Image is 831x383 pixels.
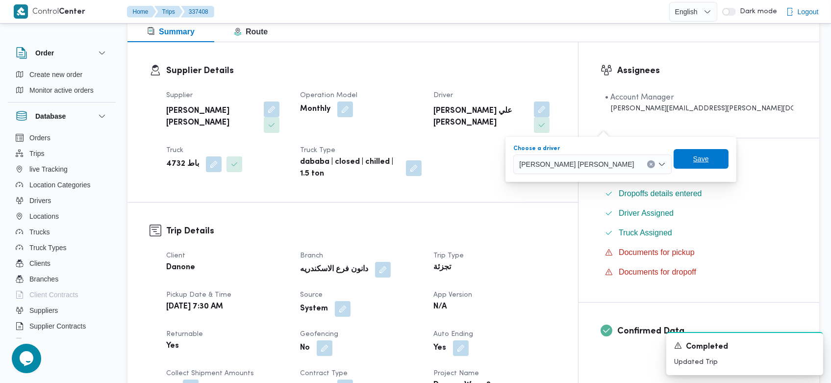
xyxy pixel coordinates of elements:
[12,130,112,146] button: Orders
[29,273,58,285] span: Branches
[674,149,729,169] button: Save
[736,8,777,16] span: Dark mode
[300,156,400,180] b: dababa | closed | chilled | 1.5 ton
[433,301,447,313] b: N/A
[166,92,193,99] span: Supplier
[433,253,464,259] span: Trip Type
[300,147,335,153] span: Truck Type
[605,103,793,114] div: [PERSON_NAME][EMAIL_ADDRESS][PERSON_NAME][DOMAIN_NAME]
[12,177,112,193] button: Location Categories
[29,257,50,269] span: Clients
[234,27,268,36] span: Route
[8,130,116,342] div: Database
[617,64,797,77] h3: Assignees
[619,227,672,239] span: Truck Assigned
[693,153,709,165] span: Save
[12,271,112,287] button: Branches
[300,103,330,115] b: Monthly
[29,210,59,222] span: Locations
[29,336,54,348] span: Devices
[601,264,797,280] button: Documents for dropoff
[12,67,112,82] button: Create new order
[433,292,472,298] span: App Version
[166,301,223,313] b: [DATE] 7:30 AM
[29,163,68,175] span: live Tracking
[127,6,156,18] button: Home
[601,186,797,202] button: Dropoffs details entered
[674,341,815,353] div: Notification
[782,2,823,22] button: Logout
[647,160,655,168] button: Clear input
[433,105,527,129] b: [PERSON_NAME] علي [PERSON_NAME]
[12,82,112,98] button: Monitor active orders
[658,160,666,168] button: Open list of options
[166,292,231,298] span: Pickup date & time
[619,207,674,219] span: Driver Assigned
[12,255,112,271] button: Clients
[14,4,28,19] img: X8yXhbKr1z7QwAAAABJRU5ErkJggg==
[166,147,183,153] span: Truck
[433,342,446,354] b: Yes
[686,341,728,353] span: Completed
[619,189,702,198] span: Dropoffs details entered
[601,245,797,260] button: Documents for pickup
[617,325,797,338] h3: Confirmed Data
[619,229,672,237] span: Truck Assigned
[166,331,203,337] span: Returnable
[16,47,108,59] button: Order
[433,331,473,337] span: Auto Ending
[433,92,453,99] span: Driver
[8,67,116,102] div: Order
[12,303,112,318] button: Suppliers
[35,110,66,122] h3: Database
[433,262,451,274] b: تجزئة
[29,195,51,206] span: Drivers
[181,6,214,18] button: 337408
[29,320,86,332] span: Supplier Contracts
[166,370,254,377] span: Collect Shipment Amounts
[29,179,91,191] span: Location Categories
[674,357,815,367] p: Updated Trip
[605,92,793,103] div: • Account Manager
[601,205,797,221] button: Driver Assigned
[29,289,78,301] span: Client Contracts
[166,225,556,238] h3: Trip Details
[300,370,348,377] span: Contract Type
[29,69,82,80] span: Create new order
[519,158,634,169] span: [PERSON_NAME] [PERSON_NAME]
[300,264,368,276] b: دانون فرع الاسكندريه
[513,145,560,153] label: Choose a driver
[166,262,195,274] b: Danone
[12,240,112,255] button: Truck Types
[619,188,702,200] span: Dropoffs details entered
[29,242,66,254] span: Truck Types
[619,268,696,276] span: Documents for dropoff
[166,340,179,352] b: Yes
[619,209,674,217] span: Driver Assigned
[16,110,108,122] button: Database
[300,292,323,298] span: Source
[12,161,112,177] button: live Tracking
[29,226,50,238] span: Trucks
[166,105,257,129] b: [PERSON_NAME] [PERSON_NAME]
[147,27,195,36] span: Summary
[29,84,94,96] span: Monitor active orders
[12,334,112,350] button: Devices
[12,287,112,303] button: Client Contracts
[12,318,112,334] button: Supplier Contracts
[619,247,695,258] span: Documents for pickup
[12,224,112,240] button: Trucks
[12,208,112,224] button: Locations
[619,266,696,278] span: Documents for dropoff
[35,47,54,59] h3: Order
[29,132,50,144] span: Orders
[12,193,112,208] button: Drivers
[433,370,479,377] span: Project Name
[59,8,86,16] b: Center
[154,6,183,18] button: Trips
[10,344,41,373] iframe: chat widget
[300,253,323,259] span: Branch
[166,253,185,259] span: Client
[29,148,45,159] span: Trips
[300,331,338,337] span: Geofencing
